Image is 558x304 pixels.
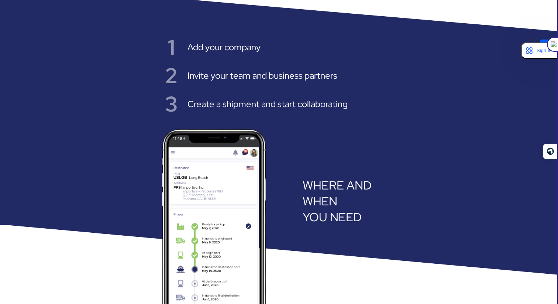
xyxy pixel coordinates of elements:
[303,177,372,209] font: WHERE AND WHEN
[187,98,348,110] font: Create a shipment and start collaborating
[168,33,175,61] font: 1
[165,61,178,90] font: 2
[165,90,178,118] font: 3
[303,209,362,225] font: YOU NEED
[187,70,337,81] font: Invite your team and business partners
[187,41,261,53] font: Add your company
